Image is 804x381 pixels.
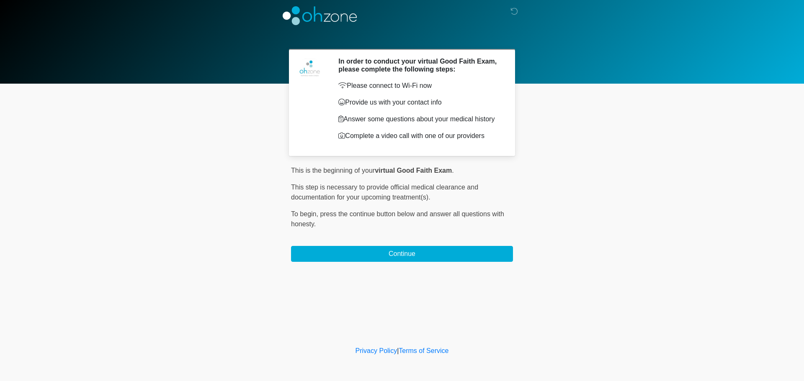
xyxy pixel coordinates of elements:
[283,6,357,25] img: OhZone Clinics Logo
[291,210,504,228] span: press the continue button below and answer all questions with honesty.
[338,81,500,91] p: Please connect to Wi-Fi now
[399,347,448,354] a: Terms of Service
[291,167,375,174] span: This is the beginning of your
[338,114,500,124] p: Answer some questions about your medical history
[285,30,519,46] h1: ‎ ‎ ‎ ‎
[291,210,320,217] span: To begin,
[356,347,397,354] a: Privacy Policy
[291,184,478,201] span: This step is necessary to provide official medical clearance and documentation for your upcoming ...
[338,97,500,107] p: Provide us with your contact info
[397,347,399,354] a: |
[452,167,454,174] span: .
[297,57,322,82] img: Agent Avatar
[375,167,452,174] strong: virtual Good Faith Exam
[291,246,513,262] button: Continue
[338,57,500,73] h2: In order to conduct your virtual Good Faith Exam, please complete the following steps:
[338,131,500,141] p: Complete a video call with one of our providers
